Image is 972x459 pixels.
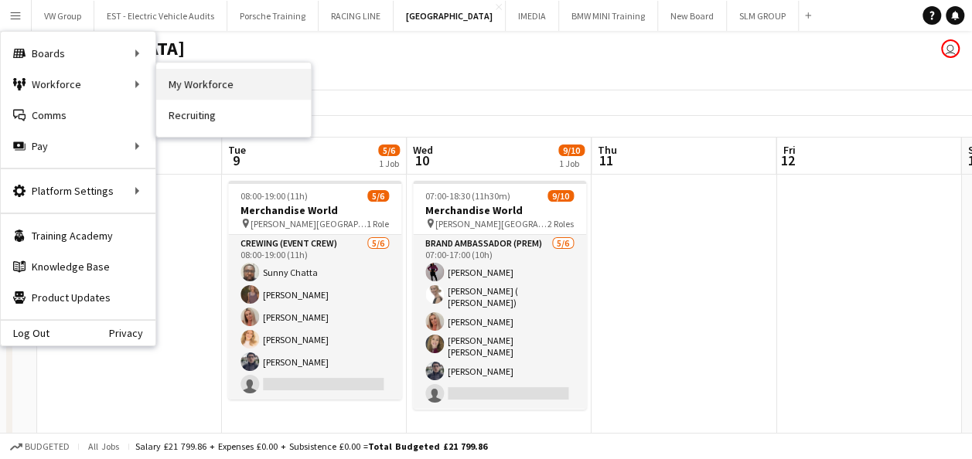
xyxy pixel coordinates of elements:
[226,151,246,169] span: 9
[367,190,389,202] span: 5/6
[658,1,727,31] button: New Board
[783,143,795,157] span: Fri
[368,440,487,452] span: Total Budgeted £21 799.86
[547,190,574,202] span: 9/10
[94,1,227,31] button: EST - Electric Vehicle Audits
[394,1,506,31] button: [GEOGRAPHIC_DATA]
[228,181,401,399] app-job-card: 08:00-19:00 (11h)5/6Merchandise World [PERSON_NAME][GEOGRAPHIC_DATA], [GEOGRAPHIC_DATA]1 RoleCrew...
[559,1,658,31] button: BMW MINI Training
[425,190,510,202] span: 07:00-18:30 (11h30m)
[1,327,49,339] a: Log Out
[240,190,308,202] span: 08:00-19:00 (11h)
[135,440,487,452] div: Salary £21 799.86 + Expenses £0.00 + Subsistence £0.00 =
[32,1,94,31] button: VW Group
[435,218,547,229] span: [PERSON_NAME][GEOGRAPHIC_DATA], [GEOGRAPHIC_DATA]
[109,327,155,339] a: Privacy
[411,151,433,169] span: 10
[228,235,401,399] app-card-role: Crewing (Event Crew)5/608:00-19:00 (11h)Sunny Chatta[PERSON_NAME][PERSON_NAME][PERSON_NAME][PERSO...
[559,158,584,169] div: 1 Job
[727,1,799,31] button: SLM GROUP
[8,438,72,455] button: Budgeted
[598,143,617,157] span: Thu
[25,441,70,452] span: Budgeted
[595,151,617,169] span: 11
[251,218,367,229] span: [PERSON_NAME][GEOGRAPHIC_DATA], [GEOGRAPHIC_DATA]
[227,1,319,31] button: Porsche Training
[1,100,155,131] a: Comms
[85,440,122,452] span: All jobs
[1,175,155,206] div: Platform Settings
[1,251,155,282] a: Knowledge Base
[413,203,586,217] h3: Merchandise World
[1,220,155,251] a: Training Academy
[367,218,389,229] span: 1 Role
[1,69,155,100] div: Workforce
[413,143,433,157] span: Wed
[558,144,585,156] span: 9/10
[319,1,394,31] button: RACING LINE
[413,235,586,409] app-card-role: Brand Ambassador (Prem)5/607:00-17:00 (10h)[PERSON_NAME][PERSON_NAME] ( [PERSON_NAME]) [PERSON_NA...
[547,218,574,229] span: 2 Roles
[506,1,559,31] button: IMEDIA
[780,151,795,169] span: 12
[379,158,399,169] div: 1 Job
[1,282,155,313] a: Product Updates
[156,69,311,100] a: My Workforce
[228,143,246,157] span: Tue
[413,181,586,410] app-job-card: 07:00-18:30 (11h30m)9/10Merchandise World [PERSON_NAME][GEOGRAPHIC_DATA], [GEOGRAPHIC_DATA]2 Role...
[156,100,311,131] a: Recruiting
[1,38,155,69] div: Boards
[228,203,401,217] h3: Merchandise World
[941,39,960,58] app-user-avatar: Lisa Fretwell
[1,131,155,161] div: Pay
[378,144,400,156] span: 5/6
